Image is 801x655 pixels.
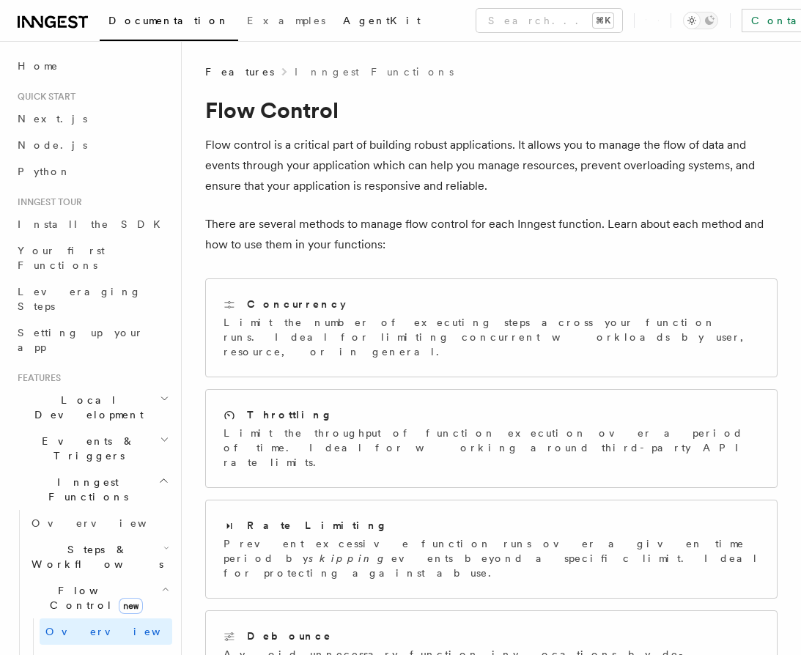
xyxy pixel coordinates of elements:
h2: Throttling [247,407,333,422]
kbd: ⌘K [593,13,613,28]
button: Steps & Workflows [26,536,172,577]
span: Steps & Workflows [26,542,163,571]
a: Python [12,158,172,185]
span: Leveraging Steps [18,286,141,312]
span: Overview [32,517,182,529]
button: Local Development [12,387,172,428]
p: Prevent excessive function runs over a given time period by events beyond a specific limit. Ideal... [224,536,759,580]
p: There are several methods to manage flow control for each Inngest function. Learn about each meth... [205,214,778,255]
p: Limit the throughput of function execution over a period of time. Ideal for working around third-... [224,426,759,470]
a: Rate LimitingPrevent excessive function runs over a given time period byskippingevents beyond a s... [205,500,778,599]
a: AgentKit [334,4,429,40]
button: Flow Controlnew [26,577,172,618]
a: ThrottlingLimit the throughput of function execution over a period of time. Ideal for working aro... [205,389,778,488]
a: Documentation [100,4,238,41]
span: Inngest tour [12,196,82,208]
span: Node.js [18,139,87,151]
h2: Debounce [247,629,332,643]
p: Flow control is a critical part of building robust applications. It allows you to manage the flow... [205,135,778,196]
span: Your first Functions [18,245,105,271]
a: Node.js [12,132,172,158]
a: Inngest Functions [295,64,454,79]
a: ConcurrencyLimit the number of executing steps across your function runs. Ideal for limiting conc... [205,278,778,377]
button: Events & Triggers [12,428,172,469]
a: Leveraging Steps [12,278,172,319]
button: Inngest Functions [12,469,172,510]
span: AgentKit [343,15,421,26]
span: Documentation [108,15,229,26]
span: Next.js [18,113,87,125]
span: Overview [45,626,196,637]
span: Python [18,166,71,177]
span: Events & Triggers [12,434,160,463]
button: Search...⌘K [476,9,622,32]
h1: Flow Control [205,97,778,123]
span: Quick start [12,91,75,103]
span: Setting up your app [18,327,144,353]
button: Toggle dark mode [683,12,718,29]
span: Inngest Functions [12,475,158,504]
span: Features [12,372,61,384]
a: Setting up your app [12,319,172,360]
em: skipping [309,552,391,564]
a: Next.js [12,106,172,132]
a: Overview [26,510,172,536]
a: Install the SDK [12,211,172,237]
span: Flow Control [26,583,161,613]
h2: Concurrency [247,297,346,311]
span: Home [18,59,59,73]
span: Install the SDK [18,218,169,230]
a: Home [12,53,172,79]
a: Overview [40,618,172,645]
p: Limit the number of executing steps across your function runs. Ideal for limiting concurrent work... [224,315,759,359]
a: Examples [238,4,334,40]
span: Local Development [12,393,160,422]
a: Your first Functions [12,237,172,278]
span: Examples [247,15,325,26]
span: new [119,598,143,614]
h2: Rate Limiting [247,518,388,533]
span: Features [205,64,274,79]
